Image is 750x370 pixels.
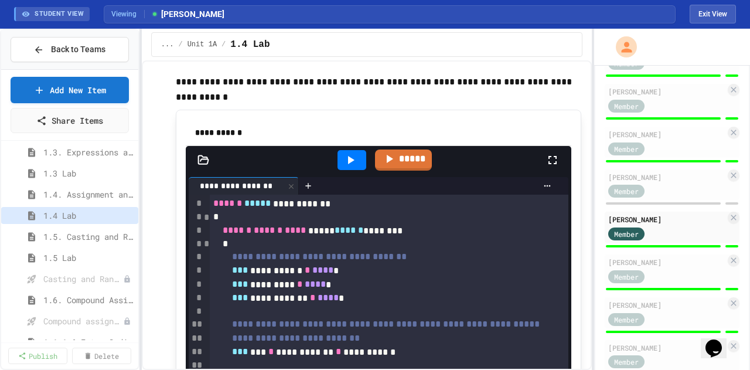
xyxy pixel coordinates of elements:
a: Share Items [11,108,129,133]
span: 1.4 Lab [230,38,270,52]
div: My Account [604,33,640,60]
div: [PERSON_NAME] [608,129,725,140]
span: 1.4. Assignment and Input [43,188,134,201]
span: 1.1-1.6 Extra Coding Practice [43,336,134,348]
span: Back to Teams [51,43,105,56]
button: Back to Teams [11,37,129,62]
span: Casting and Ranges of variables - Quiz [43,273,123,285]
span: [PERSON_NAME] [151,8,224,21]
span: Member [614,144,639,154]
a: Add New Item [11,77,129,103]
span: Viewing [111,9,145,19]
div: [PERSON_NAME] [608,300,725,310]
span: 1.4 Lab [43,209,134,222]
div: [PERSON_NAME] [608,342,725,353]
button: Exit student view [690,5,736,23]
span: Member [614,229,639,239]
div: [PERSON_NAME] [608,214,725,225]
span: Member [614,101,639,111]
a: Delete [72,348,131,364]
span: Member [614,357,639,367]
iframe: chat widget [701,323,738,358]
span: 1.5. Casting and Ranges of Values [43,230,134,243]
a: Publish [8,348,67,364]
span: STUDENT VIEW [35,9,84,19]
span: 1.6. Compound Assignment Operators [43,294,134,306]
span: 1.3. Expressions and Output [New] [43,146,134,158]
div: [PERSON_NAME] [608,172,725,182]
span: Member [614,314,639,325]
span: ... [161,40,174,49]
div: [PERSON_NAME] [608,257,725,267]
span: / [178,40,182,49]
span: Unit 1A [187,40,217,49]
div: [PERSON_NAME] [608,86,725,97]
span: 1.5 Lab [43,252,134,264]
span: Member [614,271,639,282]
span: Member [614,186,639,196]
span: / [221,40,226,49]
div: Unpublished [123,275,131,283]
div: Unpublished [123,317,131,325]
span: Compound assignment operators - Quiz [43,315,123,327]
span: 1.3 Lab [43,167,134,179]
